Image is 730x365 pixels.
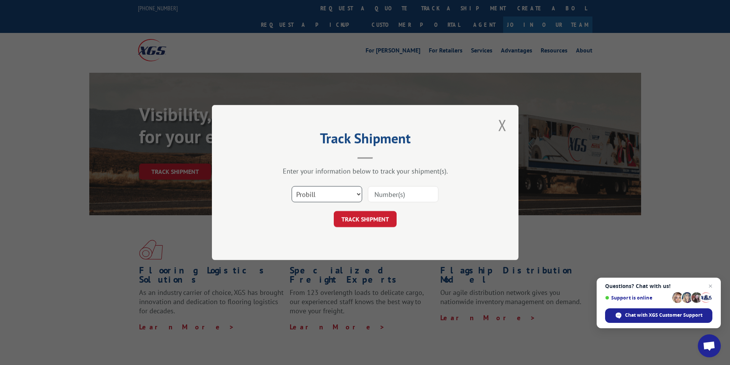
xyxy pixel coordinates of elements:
span: Questions? Chat with us! [605,283,712,289]
button: Close modal [496,115,509,136]
a: Open chat [698,334,721,357]
button: TRACK SHIPMENT [334,211,397,227]
h2: Track Shipment [250,133,480,147]
span: Chat with XGS Customer Support [605,308,712,323]
input: Number(s) [368,186,438,202]
span: Support is online [605,295,669,301]
span: Chat with XGS Customer Support [625,312,702,319]
div: Enter your information below to track your shipment(s). [250,167,480,175]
